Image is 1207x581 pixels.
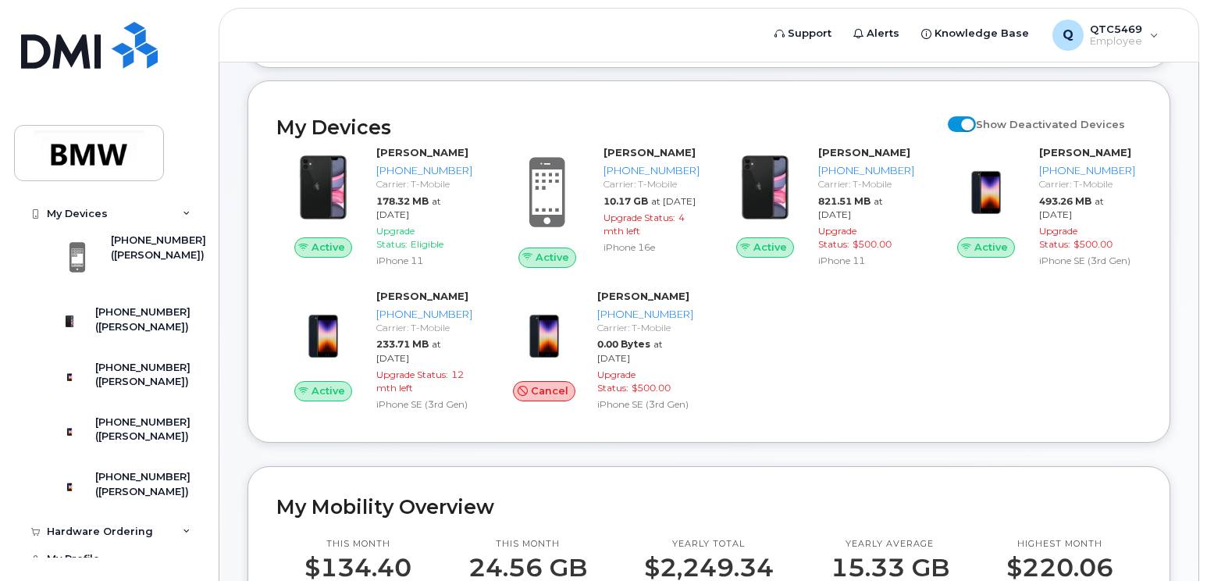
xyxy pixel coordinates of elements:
[818,146,910,159] strong: [PERSON_NAME]
[788,26,831,41] span: Support
[289,297,358,365] img: image20231002-3703462-1angbar.jpeg
[376,321,472,334] div: Carrier: T-Mobile
[1039,195,1091,207] span: 493.26 MB
[531,383,568,398] span: Cancel
[510,297,579,365] img: image20231002-3703462-1angbar.jpeg
[1039,225,1077,250] span: Upgrade Status:
[1006,538,1113,551] p: Highest month
[376,369,464,394] span: 12 mth left
[1039,254,1135,267] div: iPhone SE (3rd Gen)
[603,195,648,207] span: 10.17 GB
[497,289,700,414] a: Cancel[PERSON_NAME][PHONE_NUMBER]Carrier: T-Mobile0.00 Bytesat [DATE]Upgrade Status:$500.00iPhone...
[976,118,1125,130] span: Show Deactivated Devices
[597,397,693,411] div: iPhone SE (3rd Gen)
[376,163,472,178] div: [PHONE_NUMBER]
[910,18,1040,49] a: Knowledge Base
[276,495,1141,519] h2: My Mobility Overview
[603,212,675,223] span: Upgrade Status:
[1039,195,1104,220] span: at [DATE]
[818,195,871,207] span: 821.51 MB
[603,177,700,191] div: Carrier: T-Mobile
[1039,177,1135,191] div: Carrier: T-Mobile
[376,307,472,322] div: [PHONE_NUMBER]
[1039,163,1135,178] div: [PHONE_NUMBER]
[831,538,949,551] p: Yearly average
[603,146,696,159] strong: [PERSON_NAME]
[603,212,685,237] span: 4 mth left
[1041,20,1170,51] div: QTC5469
[939,145,1141,270] a: Active[PERSON_NAME][PHONE_NUMBER]Carrier: T-Mobile493.26 MBat [DATE]Upgrade Status:$500.00iPhone ...
[376,195,441,220] span: at [DATE]
[818,195,883,220] span: at [DATE]
[597,338,663,363] span: at [DATE]
[818,177,914,191] div: Carrier: T-Mobile
[1039,146,1131,159] strong: [PERSON_NAME]
[632,382,671,394] span: $500.00
[276,116,940,139] h2: My Devices
[276,289,479,414] a: Active[PERSON_NAME][PHONE_NUMBER]Carrier: T-Mobile233.71 MBat [DATE]Upgrade Status:12 mth leftiPh...
[376,177,472,191] div: Carrier: T-Mobile
[597,321,693,334] div: Carrier: T-Mobile
[974,240,1008,255] span: Active
[1073,238,1113,250] span: $500.00
[818,254,914,267] div: iPhone 11
[1139,513,1195,569] iframe: Messenger Launcher
[1063,26,1073,45] span: Q
[597,290,689,302] strong: [PERSON_NAME]
[597,369,636,394] span: Upgrade Status:
[376,195,429,207] span: 178.32 MB
[651,195,696,207] span: at [DATE]
[731,153,799,222] img: iPhone_11.jpg
[842,18,910,49] a: Alerts
[818,225,856,250] span: Upgrade Status:
[376,338,429,350] span: 233.71 MB
[312,383,345,398] span: Active
[603,241,700,254] div: iPhone 16e
[468,538,587,551] p: This month
[376,369,448,380] span: Upgrade Status:
[597,338,650,350] span: 0.00 Bytes
[376,225,415,250] span: Upgrade Status:
[1090,35,1142,48] span: Employee
[948,109,960,122] input: Show Deactivated Devices
[753,240,787,255] span: Active
[376,254,472,267] div: iPhone 11
[411,238,443,250] span: Eligible
[853,238,892,250] span: $500.00
[304,538,411,551] p: This month
[289,153,358,222] img: iPhone_11.jpg
[764,18,842,49] a: Support
[1090,23,1142,35] span: QTC5469
[935,26,1029,41] span: Knowledge Base
[644,538,774,551] p: Yearly total
[376,290,468,302] strong: [PERSON_NAME]
[376,397,472,411] div: iPhone SE (3rd Gen)
[603,163,700,178] div: [PHONE_NUMBER]
[497,145,700,267] a: Active[PERSON_NAME][PHONE_NUMBER]Carrier: T-Mobile10.17 GBat [DATE]Upgrade Status:4 mth leftiPhon...
[952,153,1020,222] img: image20231002-3703462-1angbar.jpeg
[376,338,441,363] span: at [DATE]
[867,26,899,41] span: Alerts
[312,240,345,255] span: Active
[376,146,468,159] strong: [PERSON_NAME]
[818,163,914,178] div: [PHONE_NUMBER]
[536,250,569,265] span: Active
[276,145,479,270] a: Active[PERSON_NAME][PHONE_NUMBER]Carrier: T-Mobile178.32 MBat [DATE]Upgrade Status:EligibleiPhone 11
[718,145,920,270] a: Active[PERSON_NAME][PHONE_NUMBER]Carrier: T-Mobile821.51 MBat [DATE]Upgrade Status:$500.00iPhone 11
[597,307,693,322] div: [PHONE_NUMBER]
